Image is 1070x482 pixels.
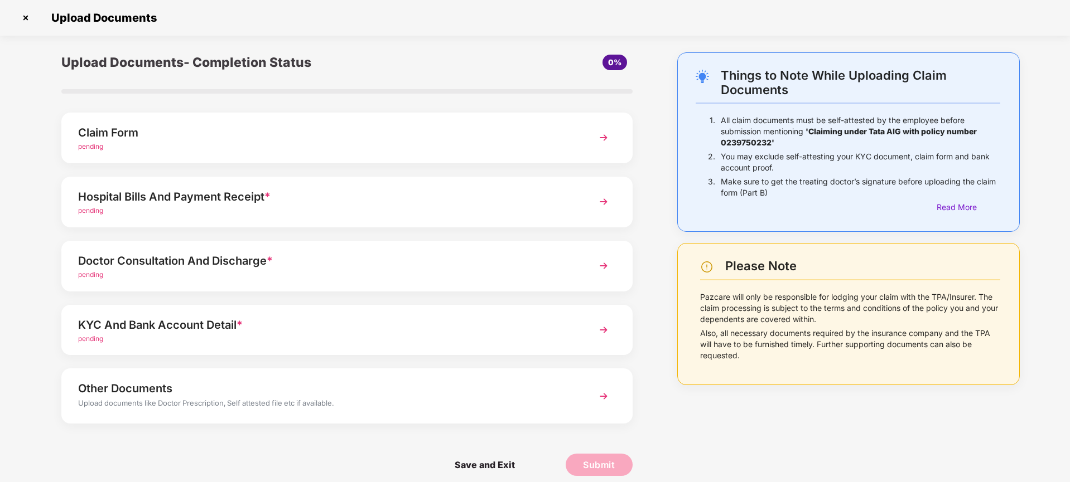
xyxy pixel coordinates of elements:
[40,11,162,25] span: Upload Documents
[721,176,1000,198] p: Make sure to get the treating doctor’s signature before uploading the claim form (Part B)
[78,316,571,334] div: KYC And Bank Account Detail
[700,291,1000,325] p: Pazcare will only be responsible for lodging your claim with the TPA/Insurer. The claim processin...
[78,397,571,412] div: Upload documents like Doctor Prescription, Self attested file etc if available.
[594,192,614,212] img: svg+xml;base64,PHN2ZyBpZD0iTmV4dCIgeG1sbnM9Imh0dHA6Ly93d3cudzMub3JnLzIwMDAvc3ZnIiB3aWR0aD0iMzYiIG...
[78,270,103,279] span: pending
[78,334,103,343] span: pending
[594,256,614,276] img: svg+xml;base64,PHN2ZyBpZD0iTmV4dCIgeG1sbnM9Imh0dHA6Ly93d3cudzMub3JnLzIwMDAvc3ZnIiB3aWR0aD0iMzYiIG...
[444,454,526,476] span: Save and Exit
[78,379,571,397] div: Other Documents
[78,142,103,150] span: pending
[78,206,103,215] span: pending
[696,70,709,83] img: svg+xml;base64,PHN2ZyB4bWxucz0iaHR0cDovL3d3dy53My5vcmcvMjAwMC9zdmciIHdpZHRoPSIyNC4wOTMiIGhlaWdodD...
[937,201,1000,213] div: Read More
[725,259,1000,274] div: Please Note
[594,386,614,406] img: svg+xml;base64,PHN2ZyBpZD0iTmV4dCIgeG1sbnM9Imh0dHA6Ly93d3cudzMub3JnLzIwMDAvc3ZnIiB3aWR0aD0iMzYiIG...
[17,9,35,27] img: svg+xml;base64,PHN2ZyBpZD0iQ3Jvc3MtMzJ4MzIiIHhtbG5zPSJodHRwOi8vd3d3LnczLm9yZy8yMDAwL3N2ZyIgd2lkdG...
[721,126,977,147] b: 'Claiming under Tata AIG with policy number 0239750232'
[566,454,633,476] button: Submit
[708,151,715,173] p: 2.
[594,128,614,148] img: svg+xml;base64,PHN2ZyBpZD0iTmV4dCIgeG1sbnM9Imh0dHA6Ly93d3cudzMub3JnLzIwMDAvc3ZnIiB3aWR0aD0iMzYiIG...
[708,176,715,198] p: 3.
[700,260,714,274] img: svg+xml;base64,PHN2ZyBpZD0iV2FybmluZ18tXzI0eDI0IiBkYXRhLW5hbWU9Ildhcm5pbmcgLSAyNHgyNCIgeG1sbnM9Im...
[710,115,715,148] p: 1.
[61,52,442,72] div: Upload Documents- Completion Status
[608,57,621,67] span: 0%
[721,115,1000,148] p: All claim documents must be self-attested by the employee before submission mentioning
[721,151,1000,173] p: You may exclude self-attesting your KYC document, claim form and bank account proof.
[700,328,1000,361] p: Also, all necessary documents required by the insurance company and the TPA will have to be furni...
[721,68,1000,97] div: Things to Note While Uploading Claim Documents
[594,320,614,340] img: svg+xml;base64,PHN2ZyBpZD0iTmV4dCIgeG1sbnM9Imh0dHA6Ly93d3cudzMub3JnLzIwMDAvc3ZnIiB3aWR0aD0iMzYiIG...
[78,252,571,270] div: Doctor Consultation And Discharge
[78,124,571,142] div: Claim Form
[78,188,571,206] div: Hospital Bills And Payment Receipt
